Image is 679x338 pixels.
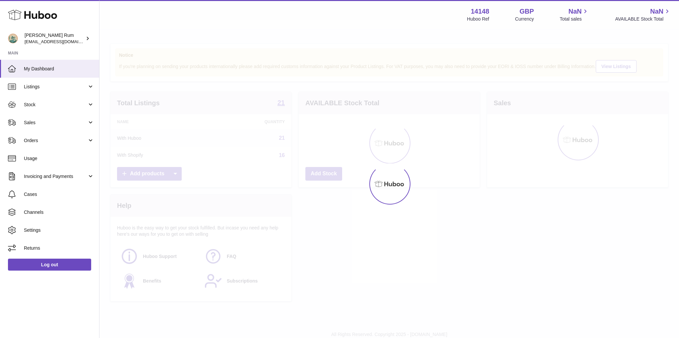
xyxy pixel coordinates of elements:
a: Log out [8,259,91,271]
a: NaN AVAILABLE Stock Total [615,7,671,22]
span: Listings [24,84,87,90]
a: NaN Total sales [560,7,589,22]
span: Channels [24,209,94,215]
span: NaN [650,7,663,16]
span: [EMAIL_ADDRESS][DOMAIN_NAME] [25,39,97,44]
div: Huboo Ref [467,16,489,22]
span: My Dashboard [24,66,94,72]
span: Sales [24,120,87,126]
span: Invoicing and Payments [24,173,87,180]
span: Cases [24,191,94,198]
div: [PERSON_NAME] Rum [25,32,84,45]
span: AVAILABLE Stock Total [615,16,671,22]
span: Total sales [560,16,589,22]
span: NaN [568,7,582,16]
span: Returns [24,245,94,251]
strong: 14148 [471,7,489,16]
img: mail@bartirum.wales [8,34,18,43]
span: Settings [24,227,94,233]
div: Currency [515,16,534,22]
span: Stock [24,102,87,108]
strong: GBP [520,7,534,16]
span: Usage [24,155,94,162]
span: Orders [24,137,87,144]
